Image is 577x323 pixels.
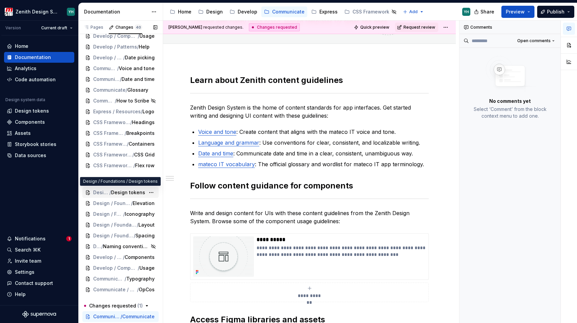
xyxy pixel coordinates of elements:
[127,87,148,93] span: Glossary
[125,254,155,261] span: Components
[121,313,122,320] span: /
[319,8,338,15] div: Express
[125,211,155,217] span: Iconography
[206,8,223,15] div: Design
[1,4,77,19] button: Zenith Design SystemYH
[38,23,76,33] button: Current draft
[5,8,13,16] img: e95d57dd-783c-4905-b3fc-0c5af85c8823.png
[126,87,127,93] span: /
[82,117,159,128] a: CSS Framework / Styles/Headings
[93,275,125,282] span: Communicate
[15,108,49,114] div: Design tokens
[4,41,74,52] a: Home
[137,286,139,293] span: /
[93,200,131,207] span: Design / Foundations
[82,31,159,41] a: Develop / Components / Tooltip/Usage
[125,275,126,282] span: /
[261,6,307,17] a: Communicate
[82,95,159,106] a: Communicate/How to Scribe
[15,280,53,287] div: Contact support
[93,65,117,72] span: Communicate / Content
[93,232,134,239] span: Design / Foundations
[4,128,74,139] a: Assets
[15,54,51,61] div: Documentation
[4,74,74,85] a: Code automation
[82,74,159,85] a: Communicate / Content/Date and time
[4,278,74,289] button: Contact support
[93,97,115,104] span: Communicate
[132,151,134,158] span: /
[126,275,155,282] span: Typography
[82,230,159,241] a: Design / Foundations/Spacing
[123,54,125,61] span: /
[89,302,143,309] span: Changes requested
[15,269,34,275] div: Settings
[395,23,438,32] button: Request review
[227,6,260,17] a: Develop
[403,25,435,30] span: Request review
[127,141,129,147] span: /
[168,25,202,30] span: [PERSON_NAME]
[352,8,389,15] div: CSS Framework
[4,244,74,255] button: Search ⌘K
[4,52,74,63] a: Documentation
[15,65,36,72] div: Analytics
[514,36,558,46] button: Open comments
[198,161,255,168] a: mateco IT vocabulary
[93,119,130,126] span: CSS Framework / Styles
[167,5,399,19] div: Page tree
[82,300,159,311] button: Changes requested (1)
[272,8,305,15] div: Communicate
[93,313,121,320] span: Communicate
[471,6,499,18] button: Share
[125,130,126,137] span: /
[82,85,159,95] a: Communicate/Glossary
[15,141,56,148] div: Storybook stories
[139,43,150,50] span: Help
[82,41,159,52] a: Develop / Patterns/Help
[93,162,133,169] span: CSS Framework / Layout classes
[84,25,103,30] div: Pages
[134,151,155,158] span: CSS Grid
[464,9,469,14] div: YH
[93,76,120,83] span: Communicate / Content
[4,63,74,74] a: Analytics
[190,75,343,85] strong: Learn about Zenith content guidelines
[93,265,138,271] span: Develop / Components / Badge
[178,8,191,15] div: Home
[352,23,392,32] button: Quick preview
[93,243,101,250] span: Develop / Design tokens
[5,97,45,102] div: Design system data
[93,130,125,137] span: CSS Framework / Layout classes
[15,258,41,264] div: Invite team
[238,8,257,15] div: Develop
[129,141,155,147] span: Containers
[82,187,159,198] a: Design / Foundations/Design tokens
[4,256,74,266] a: Invite team
[138,265,139,271] span: /
[501,6,534,18] button: Preview
[125,54,155,61] span: Date picking
[93,189,109,196] span: Design / Foundations
[15,43,28,50] div: Home
[93,222,137,228] span: Design / Foundations
[122,313,155,320] span: Communicate
[93,33,138,39] span: Develop / Components / Tooltip
[138,33,139,39] span: /
[120,76,122,83] span: /
[101,243,103,250] span: /
[15,152,46,159] div: Data sources
[168,25,243,30] span: requested changes.
[137,43,139,50] span: /
[15,291,26,298] div: Help
[139,33,155,39] span: Usage
[109,189,111,196] span: /
[167,6,194,17] a: Home
[69,9,74,14] div: YH
[84,8,148,15] div: Documentation
[4,150,74,161] a: Data sources
[537,6,574,18] button: Publish
[468,106,552,119] p: Select ‘Comment’ from the block context menu to add one.
[489,98,531,105] p: No comments yet
[111,189,145,196] span: Design tokens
